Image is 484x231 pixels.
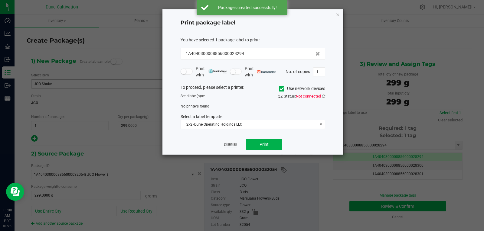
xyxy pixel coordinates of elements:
[176,114,330,120] div: Select a label template.
[257,70,276,73] img: bartender.png
[260,142,269,147] span: Print
[286,69,310,74] span: No. of copies
[208,69,227,73] img: mark_magic_cybra.png
[186,50,244,57] span: 1A4040300008856000028294
[246,139,282,150] button: Print
[279,85,325,92] label: Use network devices
[181,19,325,27] h4: Print package label
[176,84,330,93] div: To proceed, please select a printer.
[181,120,317,129] span: 2x2 -Dune Operating Holdings LLC
[212,5,283,11] div: Packages created successfully!
[196,66,227,78] span: Print with
[6,183,24,201] iframe: Resource center
[181,37,325,43] div: :
[189,94,201,98] span: label(s)
[181,104,209,108] span: No printers found
[181,37,259,42] span: You have selected 1 package label to print
[278,94,325,98] span: QZ Status:
[224,142,237,147] a: Dismiss
[296,94,321,98] span: Not connected
[245,66,276,78] span: Print with
[181,94,205,98] span: Send to:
